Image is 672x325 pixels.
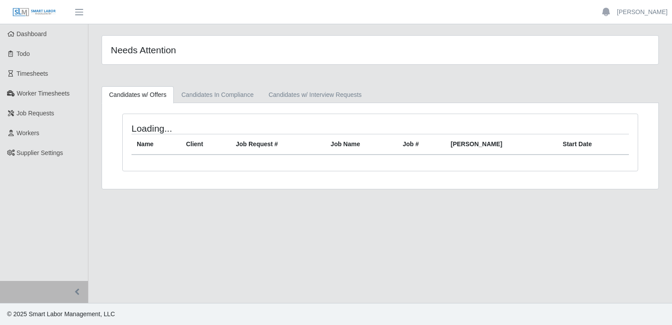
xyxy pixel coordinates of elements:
th: [PERSON_NAME] [446,134,558,155]
span: Timesheets [17,70,48,77]
span: © 2025 Smart Labor Management, LLC [7,310,115,318]
a: Candidates In Compliance [174,86,261,103]
span: Workers [17,129,40,137]
span: Job Requests [17,110,55,117]
span: Supplier Settings [17,149,63,156]
span: Todo [17,50,30,57]
img: SLM Logo [12,7,56,17]
th: Start Date [558,134,629,155]
span: Dashboard [17,30,47,37]
th: Job Name [325,134,398,155]
th: Name [131,134,181,155]
th: Job # [398,134,446,155]
a: [PERSON_NAME] [617,7,668,17]
h4: Loading... [131,123,331,134]
th: Client [181,134,230,155]
a: Candidates w/ Offers [102,86,174,103]
h4: Needs Attention [111,44,328,55]
span: Worker Timesheets [17,90,69,97]
a: Candidates w/ Interview Requests [261,86,369,103]
th: Job Request # [230,134,325,155]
